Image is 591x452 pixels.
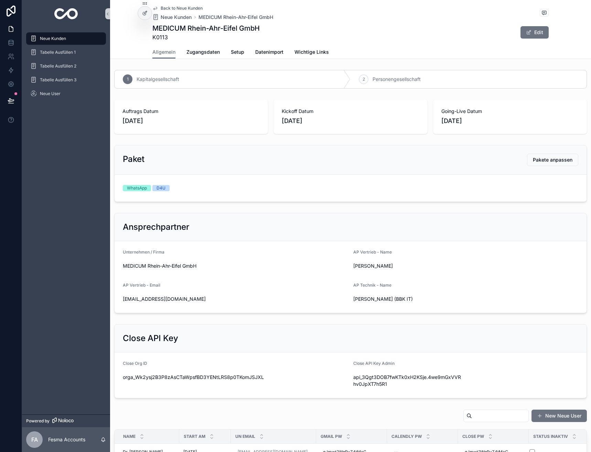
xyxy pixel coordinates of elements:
[123,333,178,344] h2: Close API Key
[40,50,76,55] span: Tabelle Ausfüllen 1
[40,36,66,41] span: Neue Kunden
[353,374,463,388] span: api_3Qgt3DOB7fwKTk0xH2KSje.4we9mGxVVRhv0JpXT7h5R1
[353,296,463,302] span: [PERSON_NAME] (BBK IT)
[231,46,244,60] a: Setup
[123,374,348,381] span: orga_Wk2ysj2B3P8zAsCTaWpsfBD3YENtLRS8p0TKomJSJXL
[531,410,587,422] button: New Neue User
[533,156,572,163] span: Pakete anpassen
[161,6,203,11] span: Back to Neue Kunden
[184,434,205,439] span: Start am
[282,116,419,126] span: [DATE]
[123,154,144,165] h2: Paket
[54,8,78,19] img: App logo
[282,108,419,115] span: Kickoff Datum
[353,249,392,255] span: AP Vertrieb - Name
[231,49,244,55] span: Setup
[294,46,329,60] a: Wichtige Links
[294,49,329,55] span: Wichtige Links
[520,26,549,39] button: Edit
[123,249,164,255] span: Unternehmen / Firma
[123,361,147,366] span: Close Org ID
[161,14,192,21] span: Neue Kunden
[26,60,106,72] a: Tabelle Ausfüllen 2
[123,263,348,269] span: MEDICUM Rhein-Ahr-Eifel GmbH
[152,49,175,55] span: Allgemein
[235,434,255,439] span: UN Email
[40,77,76,83] span: Tabelle Ausfüllen 3
[26,74,106,86] a: Tabelle Ausfüllen 3
[186,49,220,55] span: Zugangsdaten
[26,418,50,424] span: Powered by
[40,91,61,96] span: Neue User
[123,434,136,439] span: Name
[363,76,365,82] span: 2
[26,46,106,59] a: Tabelle Ausfüllen 1
[152,6,203,11] a: Back to Neue Kunden
[31,435,38,444] span: FA
[152,46,175,59] a: Allgemein
[22,28,110,109] div: scrollable content
[198,14,273,21] a: MEDICUM Rhein-Ahr-Eifel GmbH
[527,154,578,166] button: Pakete anpassen
[127,185,147,191] div: WhatsApp
[462,434,484,439] span: Close Pw
[391,434,422,439] span: Calendly Pw
[353,282,391,288] span: AP Technik - Name
[321,434,342,439] span: Gmail Pw
[48,436,85,443] p: Fesma Accounts
[255,49,283,55] span: Datenimport
[137,76,179,83] span: Kapitalgesellschaft
[186,46,220,60] a: Zugangsdaten
[353,361,395,366] span: Close API Key Admin
[533,434,568,439] span: Status Inaktiv
[123,296,348,302] span: [EMAIL_ADDRESS][DOMAIN_NAME]
[40,63,76,69] span: Tabelle Ausfüllen 2
[22,414,110,427] a: Powered by
[122,108,260,115] span: Auftrags Datum
[122,116,260,126] span: [DATE]
[373,76,421,83] span: Personengesellschaft
[127,76,129,82] span: 1
[157,185,165,191] div: D4U
[152,14,192,21] a: Neue Kunden
[353,263,463,269] span: [PERSON_NAME]
[152,23,260,33] h1: MEDICUM Rhein-Ahr-Eifel GmbH
[123,222,189,233] h2: Ansprechpartner
[26,88,106,100] a: Neue User
[441,116,579,126] span: [DATE]
[26,32,106,45] a: Neue Kunden
[441,108,579,115] span: Going-Live Datum
[123,282,160,288] span: AP Vertrieb - Email
[255,46,283,60] a: Datenimport
[152,33,260,41] span: K0113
